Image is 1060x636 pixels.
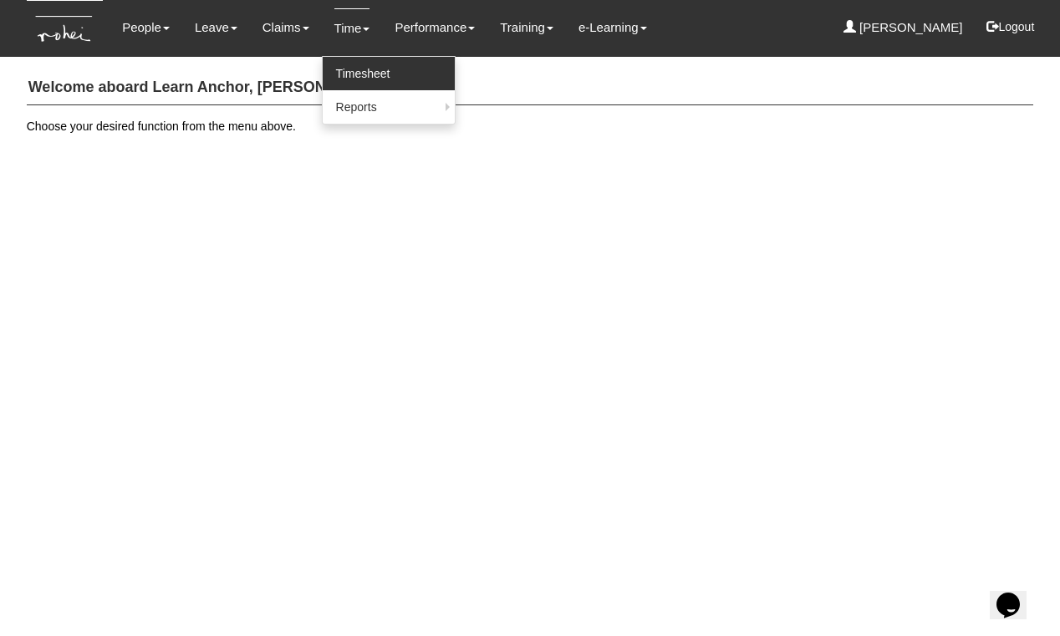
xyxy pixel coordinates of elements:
a: Reports [323,90,455,124]
a: e-Learning [578,8,647,47]
a: Performance [395,8,475,47]
a: Timesheet [323,57,455,90]
button: Logout [975,7,1046,47]
img: KTs7HI1dOZG7tu7pUkOpGGQAiEQAiEQAj0IhBB1wtXDg6BEAiBEAiBEAiB4RGIoBtemSRFIRACIRACIRACIdCLQARdL1w5OAR... [27,1,103,57]
iframe: chat widget [990,569,1043,619]
a: Leave [195,8,237,47]
a: Time [334,8,370,48]
a: [PERSON_NAME] [843,8,963,47]
a: Training [500,8,553,47]
h4: Welcome aboard Learn Anchor, [PERSON_NAME]! [27,71,1034,105]
p: Choose your desired function from the menu above. [27,118,1034,135]
a: People [122,8,170,47]
a: Claims [262,8,309,47]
